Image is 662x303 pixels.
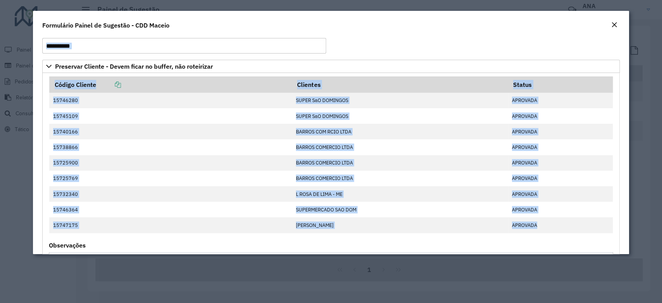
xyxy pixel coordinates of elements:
td: 15746364 [49,202,292,217]
td: 15732340 [49,186,292,202]
td: APROVADA [508,217,613,233]
td: APROVADA [508,155,613,171]
td: 15725769 [49,171,292,186]
td: 15738866 [49,139,292,155]
th: Status [508,76,613,93]
td: 15747175 [49,217,292,233]
button: Close [609,20,620,30]
td: 15740166 [49,124,292,139]
td: APROVADA [508,202,613,217]
h4: Formulário Painel de Sugestão - CDD Maceio [42,21,169,30]
td: APROVADA [508,108,613,124]
td: 15746280 [49,93,292,108]
td: APROVADA [508,186,613,202]
label: Observações [49,241,86,250]
a: Copiar [96,81,121,88]
td: SUPERMERCADO SAO DOM [292,202,508,217]
td: BARROS COM RCIO LTDA [292,124,508,139]
td: BARROS COMERCIO LTDA [292,139,508,155]
td: APROVADA [508,124,613,139]
th: Código Cliente [49,76,292,93]
td: L ROSA DE LIMA - ME [292,186,508,202]
td: SUPER SaO DOMINGOS [292,93,508,108]
td: BARROS COMERCIO LTDA [292,155,508,171]
th: Clientes [292,76,508,93]
td: APROVADA [508,139,613,155]
td: 15725900 [49,155,292,171]
td: BARROS COMERCIO LTDA [292,171,508,186]
td: SUPER SaO DOMINGOS [292,108,508,124]
span: Preservar Cliente - Devem ficar no buffer, não roteirizar [55,63,213,69]
td: [PERSON_NAME] [292,217,508,233]
em: Fechar [611,22,617,28]
td: APROVADA [508,93,613,108]
td: 15745109 [49,108,292,124]
td: APROVADA [508,171,613,186]
a: Preservar Cliente - Devem ficar no buffer, não roteirizar [42,60,619,73]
